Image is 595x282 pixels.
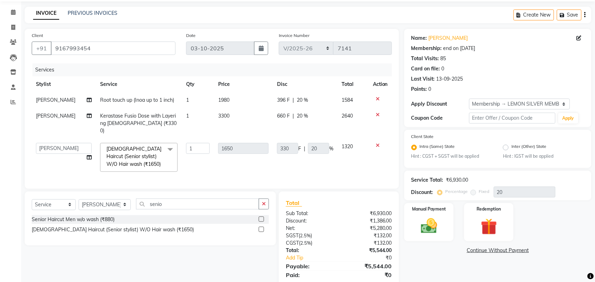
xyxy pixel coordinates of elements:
span: | [293,112,294,120]
span: 1980 [218,97,229,103]
span: 20 % [297,112,308,120]
label: Manual Payment [412,206,446,212]
div: [DEMOGRAPHIC_DATA] Haircut (Senior stylist) W/O Hair wash (₹1650) [32,226,194,233]
span: Root touch up (Inoa up to 1 inch) [100,97,174,103]
th: Stylist [32,76,96,92]
input: Enter Offer / Coupon Code [469,113,556,124]
span: 1584 [342,97,353,103]
label: Invoice Number [279,32,309,39]
a: Continue Without Payment [406,247,590,254]
span: 2.5% [300,233,311,238]
div: Coupon Code [411,114,469,122]
button: Save [557,10,582,20]
label: Date [186,32,196,39]
div: ( ) [281,232,339,239]
div: 0 [429,86,431,93]
div: Payable: [281,262,339,270]
div: Services [32,63,397,76]
span: [PERSON_NAME] [36,97,75,103]
img: _cash.svg [416,217,442,235]
th: Qty [182,76,214,92]
span: 20 % [297,96,308,104]
label: Inter (Other) State [511,143,546,152]
span: [PERSON_NAME] [36,113,75,119]
div: ₹5,544.00 [339,262,397,270]
span: 1320 [342,143,353,150]
label: Client State [411,133,434,140]
div: ₹6,930.00 [339,210,397,217]
div: Card on file: [411,65,440,73]
a: x [161,161,164,167]
span: | [304,145,305,152]
div: Net: [281,225,339,232]
th: Service [96,76,182,92]
span: % [329,145,333,152]
th: Action [369,76,392,92]
a: [PERSON_NAME] [429,35,468,42]
span: F [298,145,301,152]
div: ( ) [281,239,339,247]
input: Search or Scan [136,199,259,209]
span: Total [286,199,302,207]
th: Disc [273,76,338,92]
label: Intra (Same) State [420,143,455,152]
div: Membership: [411,45,442,52]
span: 1 [186,113,189,119]
div: 13-09-2025 [436,75,463,83]
span: 660 F [277,112,290,120]
div: ₹132.00 [339,232,397,239]
div: ₹0 [349,254,397,262]
div: end on [DATE] [443,45,476,52]
a: Add Tip [281,254,349,262]
img: _gift.svg [476,217,502,237]
div: Paid: [281,271,339,279]
div: Total: [281,247,339,254]
div: Senior Haircut Men w/o wash (₹880) [32,216,115,223]
div: Apply Discount [411,100,469,108]
div: ₹5,280.00 [339,225,397,232]
div: 85 [441,55,446,62]
label: Percentage [446,188,468,195]
a: INVOICE [33,7,59,20]
span: 2640 [342,113,353,119]
span: [DEMOGRAPHIC_DATA] Haircut (Senior stylist) W/O Hair wash (₹1650) [106,146,161,167]
div: Sub Total: [281,210,339,217]
span: SGST [286,232,299,239]
div: ₹132.00 [339,239,397,247]
a: PREVIOUS INVOICES [68,10,117,16]
button: Create New [514,10,554,20]
button: +91 [32,42,51,55]
span: 2.5% [300,240,311,246]
span: 3300 [218,113,229,119]
label: Fixed [479,188,490,195]
div: Discount: [411,189,433,196]
div: ₹1,386.00 [339,217,397,225]
div: Points: [411,86,427,93]
small: Hint : IGST will be applied [503,153,584,159]
div: ₹6,930.00 [446,176,468,184]
div: Name: [411,35,427,42]
button: Apply [558,113,578,124]
span: | [293,96,294,104]
span: CGST [286,240,299,246]
div: Discount: [281,217,339,225]
th: Price [214,76,273,92]
input: Search by Name/Mobile/Email/Code [51,42,176,55]
div: Service Total: [411,176,443,184]
span: Kerastase Fusio Dose with Layering [DEMOGRAPHIC_DATA] (₹3300) [100,113,177,134]
span: 1 [186,97,189,103]
div: ₹0 [339,271,397,279]
div: ₹5,544.00 [339,247,397,254]
label: Redemption [477,206,501,212]
div: 0 [442,65,444,73]
label: Client [32,32,43,39]
th: Total [338,76,369,92]
div: Total Visits: [411,55,439,62]
span: 396 F [277,96,290,104]
small: Hint : CGST + SGST will be applied [411,153,492,159]
div: Last Visit: [411,75,435,83]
